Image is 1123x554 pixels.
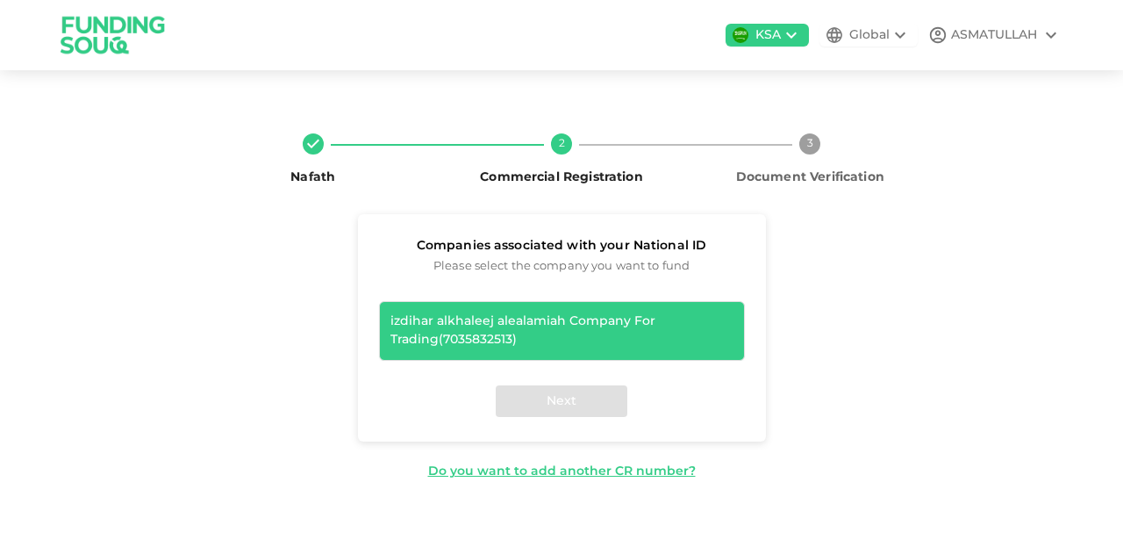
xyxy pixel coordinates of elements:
div: KSA [755,26,781,45]
div: ASMATULLAH [951,26,1037,45]
span: ( 7035832513 ) [439,334,517,346]
div: Do you want to add another CR number? [428,463,696,481]
span: Commercial Registration [480,171,642,183]
div: izdihar alkhaleej alealamiah Company For Trading [390,313,733,349]
span: Document Verification [736,171,884,183]
span: Please select the company you want to fund [379,257,745,277]
img: flag-sa.b9a346574cdc8950dd34b50780441f57.svg [733,27,748,43]
span: Nafath [290,171,335,183]
text: 3 [807,139,813,149]
span: Companies associated with your National ID [379,235,745,257]
text: 2 [558,139,564,149]
div: Global [849,26,890,45]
